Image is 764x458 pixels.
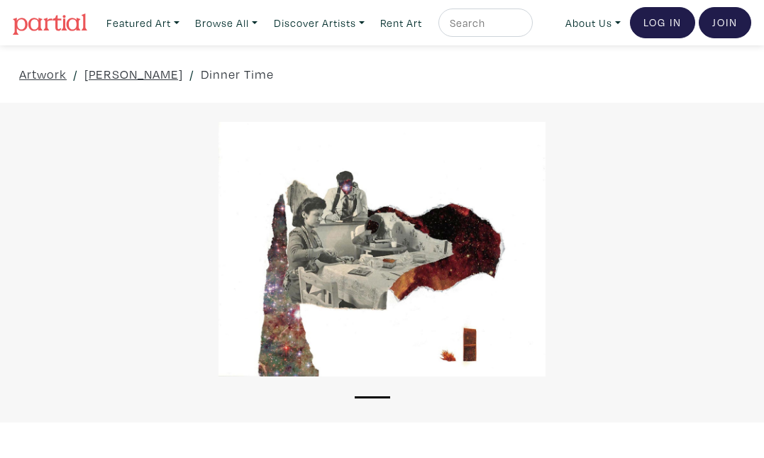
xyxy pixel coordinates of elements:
a: Artwork [19,65,67,84]
a: Dinner Time [201,65,274,84]
span: / [73,65,78,84]
a: About Us [559,9,627,38]
a: Discover Artists [267,9,371,38]
a: Log In [630,7,695,38]
a: Join [699,7,751,38]
a: Browse All [189,9,264,38]
span: / [189,65,194,84]
a: Featured Art [100,9,186,38]
a: Rent Art [374,9,428,38]
a: [PERSON_NAME] [84,65,183,84]
input: Search [448,14,519,32]
button: 1 of 1 [355,396,390,398]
